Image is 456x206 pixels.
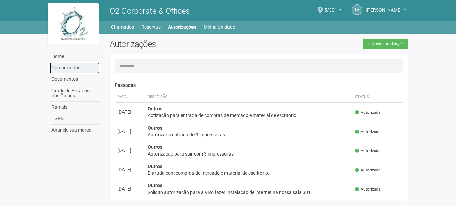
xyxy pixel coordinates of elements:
a: [PERSON_NAME] [366,8,406,14]
div: Autorização para sair com 3 impressoras [148,150,350,157]
th: Status [352,92,403,103]
strong: Outros [148,125,162,131]
a: Documentos [50,74,100,85]
a: Autorizações [168,22,196,32]
h2: Autorizações [110,39,254,49]
strong: Outros [148,183,162,188]
span: Autorizada [355,110,380,115]
th: Descrição [145,92,353,103]
a: Comunicados [50,62,100,74]
strong: Outros [148,106,162,111]
a: Minha Unidade [204,22,235,32]
span: Nova autorização [372,42,404,46]
div: Aotização para entrada de compras de mercado e material de escritório. [148,112,350,119]
div: [DATE] [117,128,142,135]
strong: Outros [148,144,162,150]
a: Home [50,51,100,62]
div: [DATE] [117,166,142,173]
th: Data [115,92,145,103]
div: Autorizar a entrada de 3 impressoras. [148,131,350,138]
img: logo.jpg [48,3,99,44]
span: Autorizada [355,167,380,173]
span: Autorizada [355,186,380,192]
div: [DATE] [117,109,142,115]
a: Nova autorização [363,39,408,49]
span: Autorizada [355,148,380,154]
span: Luis Vasconcelos Porto Fernandes [366,1,402,13]
a: LGPD [50,113,100,125]
a: 5/301 [324,8,342,14]
h4: Passadas [115,83,403,88]
div: [DATE] [117,185,142,192]
a: Grade de Horários dos Ônibus [50,85,100,102]
div: [DATE] [117,147,142,154]
span: O2 Corporate & Offices [110,6,190,16]
a: Anuncie sua marca [50,125,100,136]
a: Chamados [111,22,134,32]
span: Autorizada [355,129,380,135]
span: 5/301 [324,1,337,13]
a: Ramais [50,102,100,113]
strong: Outros [148,164,162,169]
div: Solicito autorização para a Vivo fazer instalação de internet na nossa sala 301. [148,189,350,196]
a: LV [352,4,362,15]
a: Reservas [141,22,161,32]
div: Entrada com compras de mercado e material de escritorio. [148,170,350,176]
